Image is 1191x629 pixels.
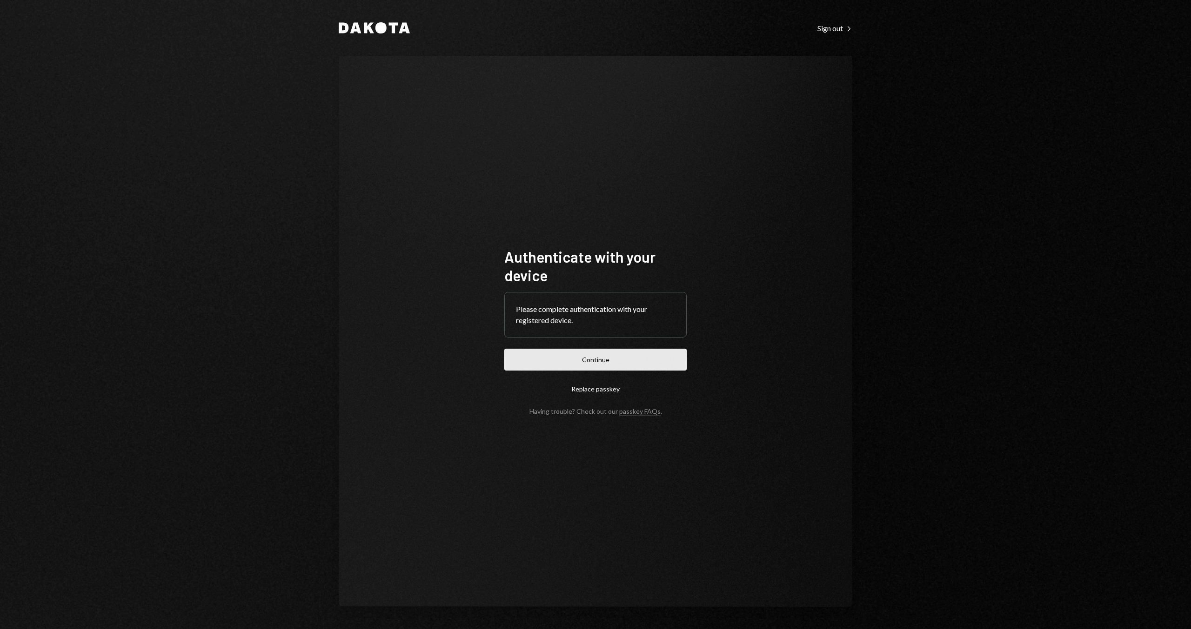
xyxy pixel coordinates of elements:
div: Sign out [817,24,852,33]
div: Please complete authentication with your registered device. [516,304,675,326]
a: passkey FAQs [619,407,661,416]
a: Sign out [817,23,852,33]
div: Having trouble? Check out our . [529,407,662,415]
button: Continue [504,349,687,371]
h1: Authenticate with your device [504,247,687,285]
button: Replace passkey [504,378,687,400]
